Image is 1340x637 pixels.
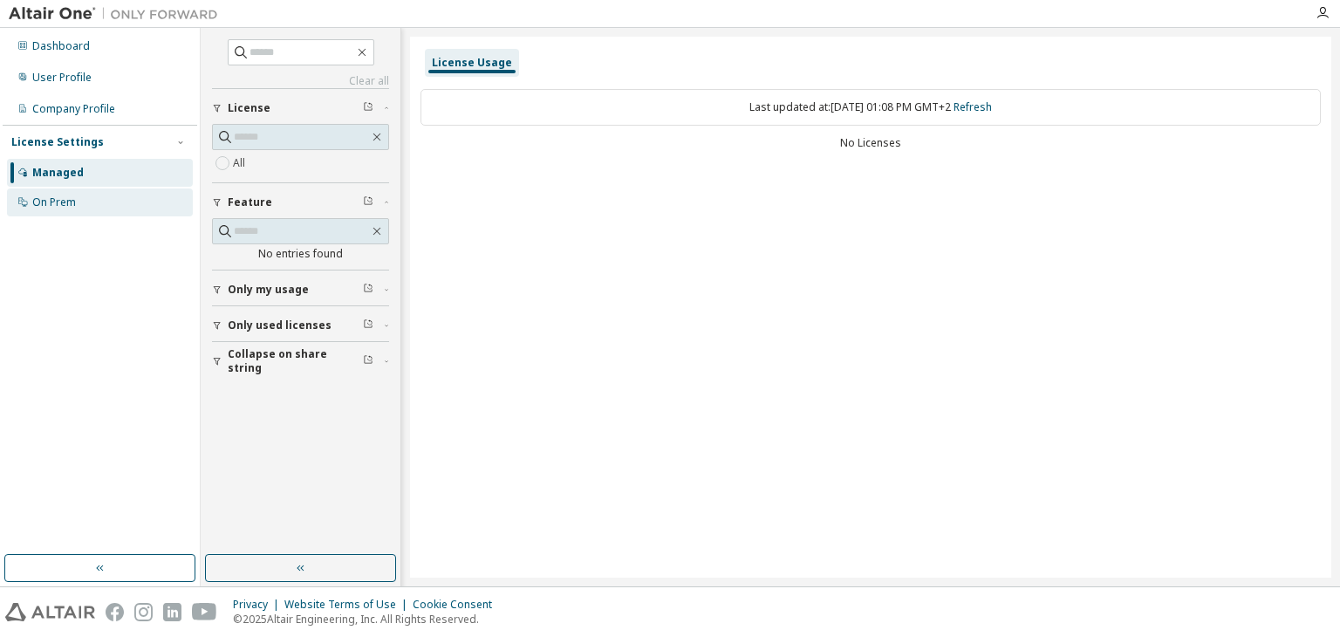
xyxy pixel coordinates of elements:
span: Only used licenses [228,318,332,332]
span: Clear filter [363,283,373,297]
span: Clear filter [363,195,373,209]
div: Last updated at: [DATE] 01:08 PM GMT+2 [420,89,1321,126]
img: youtube.svg [192,603,217,621]
img: Altair One [9,5,227,23]
span: License [228,101,270,115]
span: Collapse on share string [228,347,363,375]
img: linkedin.svg [163,603,181,621]
span: Clear filter [363,318,373,332]
label: All [233,153,249,174]
p: © 2025 Altair Engineering, Inc. All Rights Reserved. [233,612,502,627]
div: Company Profile [32,102,115,116]
button: License [212,89,389,127]
div: User Profile [32,71,92,85]
span: Clear filter [363,101,373,115]
span: Feature [228,195,272,209]
img: altair_logo.svg [5,603,95,621]
div: License Settings [11,135,104,149]
button: Only my usage [212,271,389,309]
div: No Licenses [420,136,1321,150]
div: Dashboard [32,39,90,53]
div: Website Terms of Use [284,598,413,612]
div: License Usage [432,56,512,70]
div: Managed [32,166,84,180]
div: Cookie Consent [413,598,502,612]
span: Only my usage [228,283,309,297]
div: No entries found [212,247,389,261]
a: Clear all [212,74,389,88]
img: instagram.svg [134,603,153,621]
div: On Prem [32,195,76,209]
button: Feature [212,183,389,222]
img: facebook.svg [106,603,124,621]
span: Clear filter [363,354,373,368]
button: Only used licenses [212,306,389,345]
a: Refresh [954,99,992,114]
div: Privacy [233,598,284,612]
button: Collapse on share string [212,342,389,380]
